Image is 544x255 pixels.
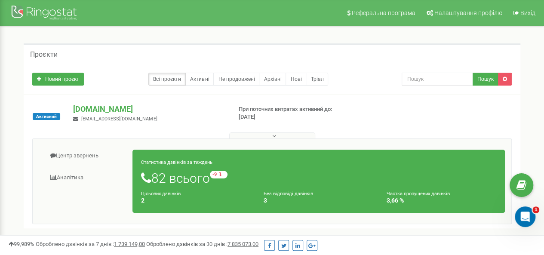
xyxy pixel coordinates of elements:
h4: 3,66 % [387,197,496,204]
span: Активний [33,113,60,120]
a: Центр звернень [39,145,133,166]
small: Цільових дзвінків [141,191,181,197]
span: 1 [532,206,539,213]
p: [DOMAIN_NAME] [73,104,224,115]
small: Статистика дзвінків за тиждень [141,160,212,165]
a: Активні [185,73,214,86]
a: Архівні [259,73,286,86]
button: Пошук [473,73,498,86]
a: Нові [286,73,306,86]
span: 99,989% [9,241,34,247]
h4: 3 [264,197,373,204]
u: 1 739 149,00 [114,241,145,247]
a: Новий проєкт [32,73,84,86]
h1: 82 всього [141,171,496,185]
a: Не продовжені [213,73,259,86]
input: Пошук [402,73,473,86]
h5: Проєкти [30,51,58,58]
p: При поточних витратах активний до: [DATE] [239,105,349,121]
span: Оброблено дзвінків за 30 днів : [146,241,258,247]
h4: 2 [141,197,251,204]
u: 7 835 073,00 [227,241,258,247]
small: Без відповіді дзвінків [264,191,313,197]
span: Вихід [520,9,535,16]
iframe: Intercom live chat [515,206,535,227]
a: Всі проєкти [148,73,186,86]
span: Реферальна програма [352,9,415,16]
small: Частка пропущених дзвінків [387,191,450,197]
a: Аналiтика [39,167,133,188]
span: [EMAIL_ADDRESS][DOMAIN_NAME] [81,116,157,122]
span: Налаштування профілю [434,9,502,16]
a: Тріал [306,73,328,86]
span: Оброблено дзвінків за 7 днів : [36,241,145,247]
small: -9 [210,171,227,178]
